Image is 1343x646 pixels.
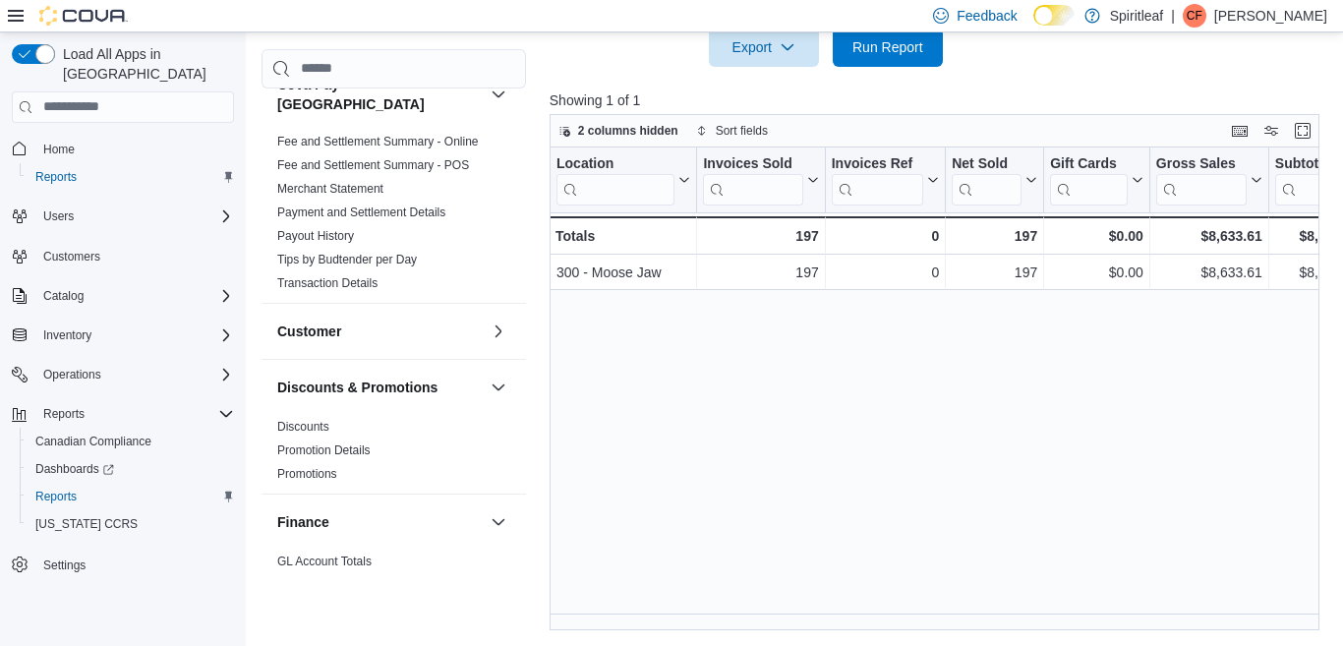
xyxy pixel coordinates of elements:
[277,253,417,266] a: Tips by Budtender per Day
[35,489,77,504] span: Reports
[716,123,768,139] span: Sort fields
[4,322,242,349] button: Inventory
[43,208,74,224] span: Users
[28,165,234,189] span: Reports
[43,249,100,264] span: Customers
[277,442,371,458] span: Promotion Details
[277,554,372,569] span: GL Account Totals
[952,261,1037,284] div: 197
[277,467,337,481] a: Promotions
[20,428,242,455] button: Canadian Compliance
[20,510,242,538] button: [US_STATE] CCRS
[277,555,372,568] a: GL Account Totals
[4,242,242,270] button: Customers
[277,252,417,267] span: Tips by Budtender per Day
[277,75,483,114] button: Cova Pay [GEOGRAPHIC_DATA]
[277,205,445,220] span: Payment and Settlement Details
[4,550,242,578] button: Settings
[1050,154,1128,205] div: Gift Card Sales
[277,378,483,397] button: Discounts & Promotions
[957,6,1017,26] span: Feedback
[35,552,234,576] span: Settings
[35,284,234,308] span: Catalog
[833,28,943,67] button: Run Report
[1183,4,1206,28] div: Chelsea F
[35,363,109,386] button: Operations
[487,320,510,343] button: Customer
[556,154,690,205] button: Location
[1171,4,1175,28] p: |
[703,154,802,205] div: Invoices Sold
[28,165,85,189] a: Reports
[556,154,674,205] div: Location
[28,457,234,481] span: Dashboards
[952,154,1022,173] div: Net Sold
[551,119,686,143] button: 2 columns hidden
[952,154,1037,205] button: Net Sold
[43,558,86,573] span: Settings
[28,457,122,481] a: Dashboards
[487,376,510,399] button: Discounts & Promotions
[4,282,242,310] button: Catalog
[35,554,93,577] a: Settings
[28,485,85,508] a: Reports
[1050,224,1143,248] div: $0.00
[578,123,678,139] span: 2 columns hidden
[43,327,91,343] span: Inventory
[556,261,690,284] div: 300 - Moose Jaw
[43,142,75,157] span: Home
[1259,119,1283,143] button: Display options
[1156,154,1262,205] button: Gross Sales
[28,485,234,508] span: Reports
[832,154,923,173] div: Invoices Ref
[35,402,234,426] span: Reports
[277,378,438,397] h3: Discounts & Promotions
[35,363,234,386] span: Operations
[35,323,99,347] button: Inventory
[277,229,354,243] a: Payout History
[277,466,337,482] span: Promotions
[55,44,234,84] span: Load All Apps in [GEOGRAPHIC_DATA]
[277,228,354,244] span: Payout History
[35,245,108,268] a: Customers
[277,322,341,341] h3: Customer
[20,483,242,510] button: Reports
[1050,261,1143,284] div: $0.00
[703,154,802,173] div: Invoices Sold
[35,205,82,228] button: Users
[277,276,378,290] a: Transaction Details
[550,90,1327,110] p: Showing 1 of 1
[277,158,469,172] a: Fee and Settlement Summary - POS
[277,206,445,219] a: Payment and Settlement Details
[277,419,329,435] span: Discounts
[832,261,939,284] div: 0
[952,154,1022,205] div: Net Sold
[832,224,939,248] div: 0
[703,154,818,205] button: Invoices Sold
[35,138,83,161] a: Home
[35,461,114,477] span: Dashboards
[277,157,469,173] span: Fee and Settlement Summary - POS
[4,400,242,428] button: Reports
[721,28,807,67] span: Export
[555,224,690,248] div: Totals
[1033,5,1075,26] input: Dark Mode
[832,154,939,205] button: Invoices Ref
[35,205,234,228] span: Users
[28,512,146,536] a: [US_STATE] CCRS
[1228,119,1252,143] button: Keyboard shortcuts
[4,203,242,230] button: Users
[35,244,234,268] span: Customers
[832,154,923,205] div: Invoices Ref
[39,6,128,26] img: Cova
[277,512,483,532] button: Finance
[20,455,242,483] a: Dashboards
[28,430,159,453] a: Canadian Compliance
[277,134,479,149] span: Fee and Settlement Summary - Online
[1050,154,1143,205] button: Gift Cards
[1291,119,1314,143] button: Enter fullscreen
[35,402,92,426] button: Reports
[12,127,234,630] nav: Complex example
[688,119,776,143] button: Sort fields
